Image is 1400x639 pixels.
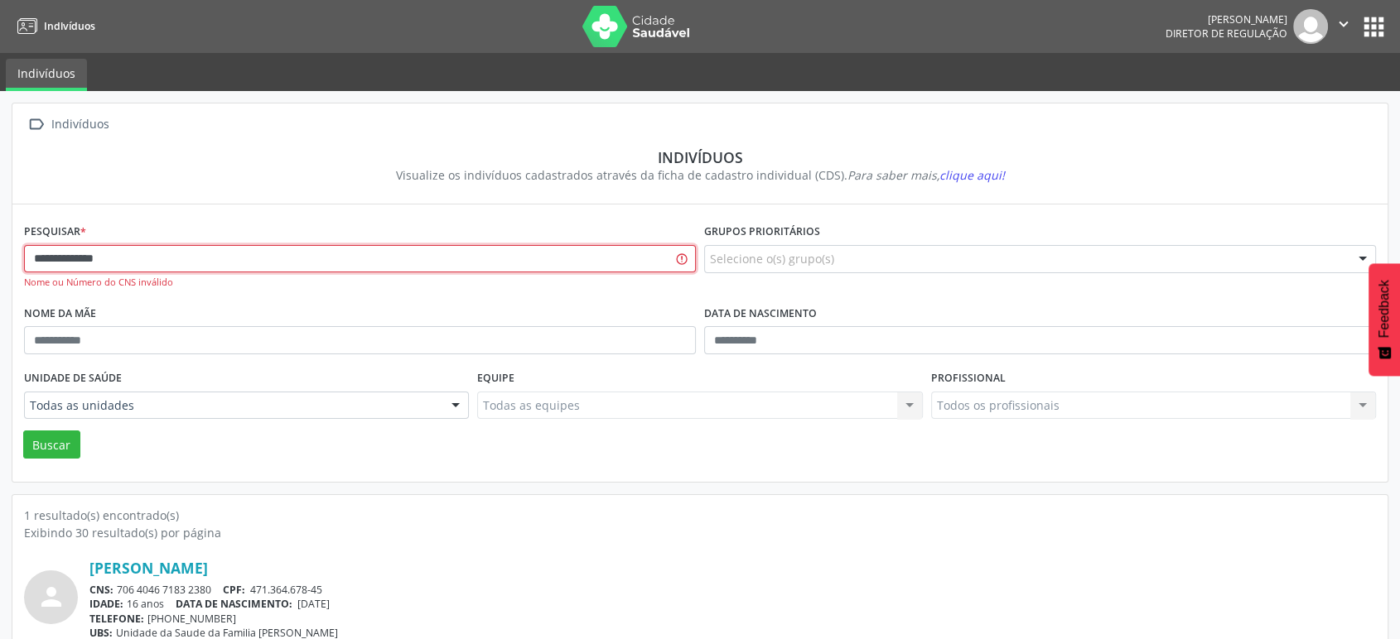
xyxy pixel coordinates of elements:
[6,59,87,91] a: Indivíduos
[89,559,208,577] a: [PERSON_NAME]
[1293,9,1328,44] img: img
[36,166,1364,184] div: Visualize os indivíduos cadastrados através da ficha de cadastro individual (CDS).
[30,397,435,414] span: Todas as unidades
[1166,26,1287,41] span: Diretor de regulação
[24,507,1376,524] div: 1 resultado(s) encontrado(s)
[89,597,123,611] span: IDADE:
[1369,263,1400,376] button: Feedback - Mostrar pesquisa
[24,113,112,137] a:  Indivíduos
[89,583,1376,597] div: 706 4046 7183 2380
[12,12,95,40] a: Indivíduos
[48,113,112,137] div: Indivíduos
[23,430,80,459] button: Buscar
[24,366,122,392] label: Unidade de saúde
[44,19,95,33] span: Indivíduos
[89,612,144,626] span: TELEFONE:
[89,612,1376,626] div: [PHONE_NUMBER]
[89,583,113,597] span: CNS:
[24,301,96,327] label: Nome da mãe
[931,366,1006,392] label: Profissional
[704,219,820,245] label: Grupos prioritários
[847,167,1005,183] i: Para saber mais,
[1166,12,1287,26] div: [PERSON_NAME]
[89,597,1376,611] div: 16 anos
[1328,9,1359,44] button: 
[250,583,322,597] span: 471.364.678-45
[1359,12,1388,41] button: apps
[176,597,292,611] span: DATA DE NASCIMENTO:
[24,276,696,290] div: Nome ou Número do CNS inválido
[704,301,817,327] label: Data de nascimento
[223,583,245,597] span: CPF:
[939,167,1005,183] span: clique aqui!
[477,366,514,392] label: Equipe
[1335,15,1353,33] i: 
[1377,280,1392,338] span: Feedback
[36,148,1364,166] div: Indivíduos
[24,524,1376,541] div: Exibindo 30 resultado(s) por página
[24,219,86,245] label: Pesquisar
[24,113,48,137] i: 
[297,597,330,611] span: [DATE]
[710,250,834,267] span: Selecione o(s) grupo(s)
